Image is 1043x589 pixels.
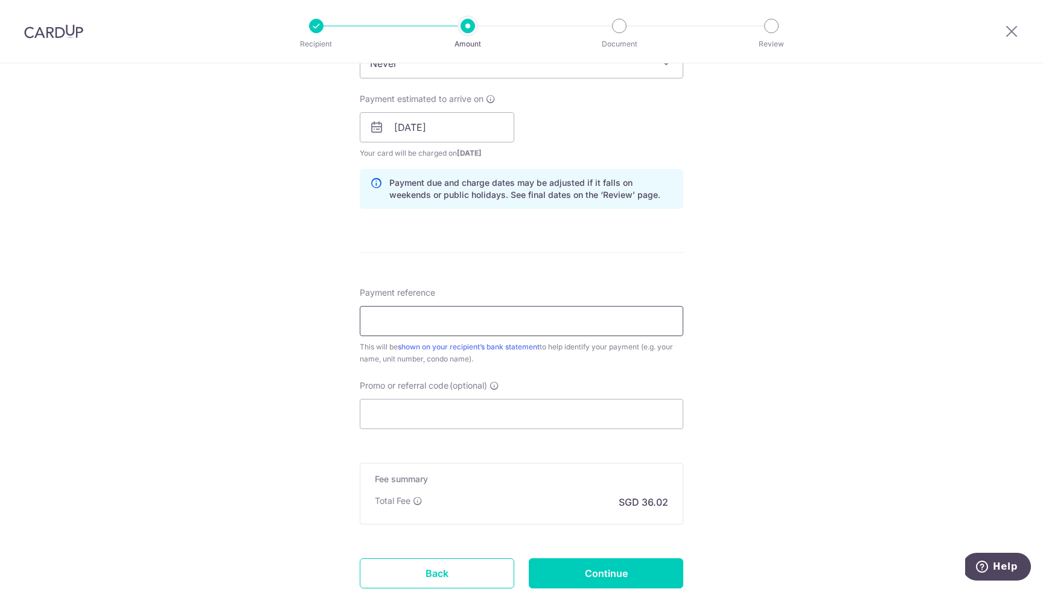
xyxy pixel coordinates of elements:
[529,558,683,588] input: Continue
[389,177,673,201] p: Payment due and charge dates may be adjusted if it falls on weekends or public holidays. See fina...
[360,287,435,299] span: Payment reference
[965,553,1031,583] iframe: Opens a widget where you can find more information
[24,24,83,39] img: CardUp
[457,148,482,158] span: [DATE]
[360,112,514,142] input: DD / MM / YYYY
[450,380,487,392] span: (optional)
[360,93,483,105] span: Payment estimated to arrive on
[360,341,683,365] div: This will be to help identify your payment (e.g. your name, unit number, condo name).
[375,495,410,507] p: Total Fee
[360,380,448,392] span: Promo or referral code
[423,38,512,50] p: Amount
[272,38,361,50] p: Recipient
[619,495,668,509] p: SGD 36.02
[375,473,668,485] h5: Fee summary
[360,48,683,78] span: Never
[575,38,664,50] p: Document
[360,147,514,159] span: Your card will be charged on
[360,49,683,78] span: Never
[727,38,816,50] p: Review
[398,342,540,351] a: shown on your recipient’s bank statement
[360,558,514,588] a: Back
